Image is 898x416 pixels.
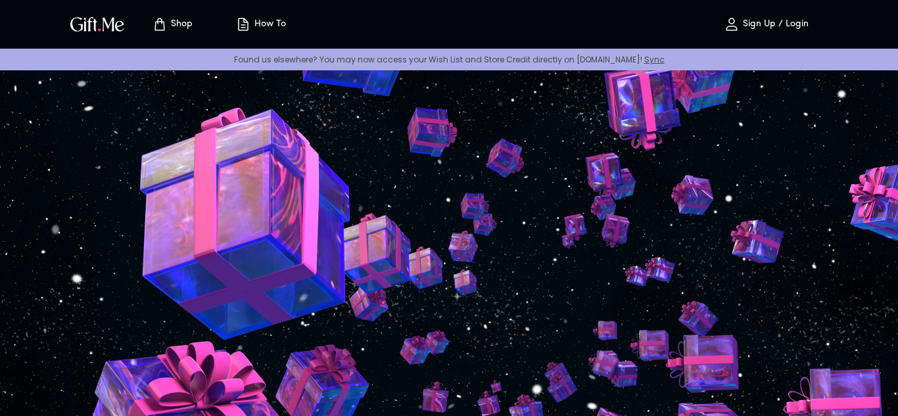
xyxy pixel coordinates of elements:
button: Sign Up / Login [700,3,832,45]
button: GiftMe Logo [66,16,128,32]
p: How To [251,19,286,30]
button: How To [224,3,296,45]
img: GiftMe Logo [68,14,127,34]
p: Shop [168,19,193,30]
button: Store page [136,3,208,45]
img: how-to.svg [235,16,251,32]
p: Sign Up / Login [740,19,809,30]
p: Found us elsewhere? You may now access your Wish List and Store Credit directly on [DOMAIN_NAME]! [11,54,887,65]
a: Sync [644,54,665,65]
